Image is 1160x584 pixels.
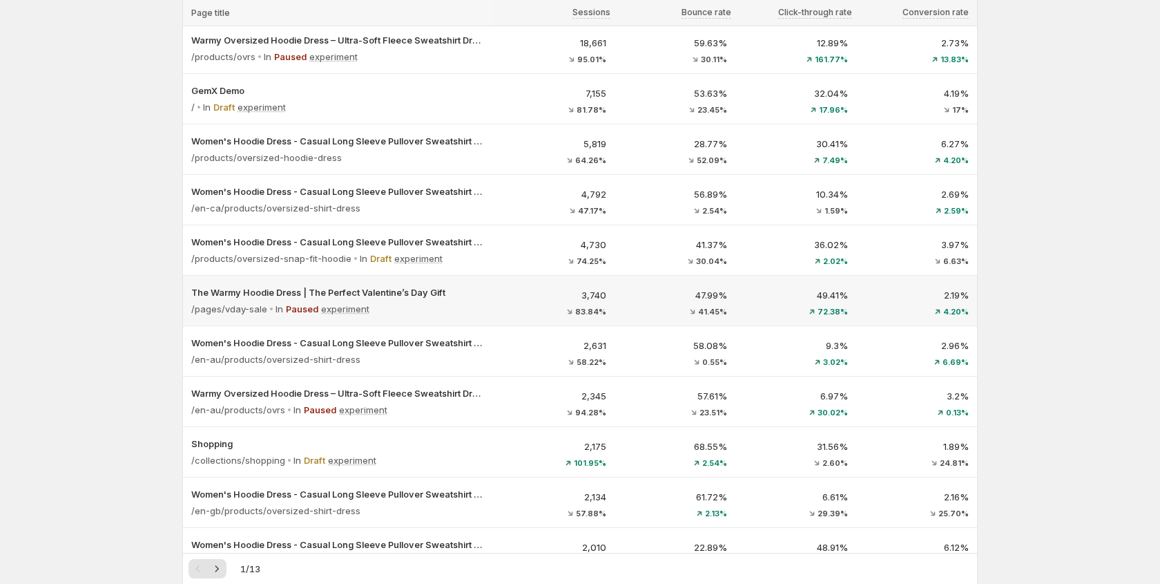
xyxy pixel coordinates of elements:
span: 6.63% [943,257,969,265]
p: 2.69% [864,187,969,201]
button: Shopping [191,437,485,451]
p: experiment [321,302,369,316]
span: 23.45% [697,106,727,114]
span: 24.81% [940,459,969,467]
span: 30.11% [701,55,727,64]
p: 58.08% [623,339,727,352]
p: 2.73% [864,36,969,50]
span: Page title [191,8,230,19]
span: 6.69% [942,358,969,366]
p: / [191,100,195,114]
p: experiment [328,453,376,467]
p: 2,175 [502,440,606,453]
p: In [293,403,301,417]
p: 2,010 [502,540,606,554]
p: Paused [274,50,307,64]
span: 2.54% [702,207,727,215]
p: /products/oversized-snap-fit-hoodie [191,252,351,265]
p: 4.19% [864,86,969,100]
nav: Pagination [188,559,226,578]
span: Click-through rate [778,7,852,18]
p: 12.89% [744,36,848,50]
span: 161.77% [815,55,848,64]
p: 2,345 [502,389,606,403]
span: 23.51% [699,408,727,417]
p: 6.12% [864,540,969,554]
p: In [203,100,211,114]
p: 2.19% [864,288,969,302]
p: 7,155 [502,86,606,100]
button: Women's Hoodie Dress - Casual Long Sleeve Pullover Sweatshirt Dress [191,336,485,350]
p: Draft [304,453,325,467]
p: 31.56% [744,440,848,453]
p: experiment [394,252,443,265]
p: 3.97% [864,238,969,252]
span: 1.59% [824,207,848,215]
p: 18,661 [502,36,606,50]
button: The Warmy Hoodie Dress | The Perfect Valentine’s Day Gift [191,285,485,299]
span: 58.22% [577,358,606,366]
button: Women's Hoodie Dress - Casual Long Sleeve Pullover Sweatshirt Dress [191,134,485,148]
p: /en-gb/products/oversized-shirt-dress [191,504,360,518]
p: Draft [213,100,235,114]
p: 4,730 [502,238,606,252]
p: /en-ca/products/oversized-shirt-dress [191,201,360,215]
button: Women's Hoodie Dress - Casual Long Sleeve Pullover Sweatshirt Dress [191,487,485,501]
span: 47.17% [578,207,606,215]
span: 30.02% [818,408,848,417]
p: In [275,302,283,316]
p: In [360,252,367,265]
span: 2.60% [822,459,848,467]
p: 47.99% [623,288,727,302]
span: 41.45% [698,308,727,316]
span: 4.20% [943,308,969,316]
p: experiment [238,100,286,114]
span: Sessions [572,7,610,18]
span: 2.59% [944,207,969,215]
span: 17% [952,106,969,114]
p: 28.77% [623,137,727,151]
p: /collections/shopping [191,453,285,467]
p: 2.16% [864,490,969,504]
span: 1 / 13 [240,562,260,576]
span: 94.28% [575,408,606,417]
p: 1.89% [864,440,969,453]
p: 2.96% [864,339,969,352]
p: 6.97% [744,389,848,403]
p: 49.41% [744,288,848,302]
button: Women's Hoodie Dress - Casual Long Sleeve Pullover Sweatshirt Dress [191,185,485,198]
span: 101.95% [574,459,606,467]
p: 9.3% [744,339,848,352]
span: 13.83% [940,55,969,64]
p: 6.27% [864,137,969,151]
p: 53.63% [623,86,727,100]
button: Women's Hoodie Dress - Casual Long Sleeve Pullover Sweatshirt Dress [191,235,485,249]
p: 48.91% [744,540,848,554]
p: 32.04% [744,86,848,100]
p: 41.37% [623,238,727,252]
p: 5,819 [502,137,606,151]
span: 0.55% [702,358,727,366]
span: 2.13% [705,509,727,518]
button: GemX Demo [191,84,485,97]
span: Conversion rate [902,7,969,18]
p: /pages/vday-sale [191,302,267,316]
p: In [264,50,271,64]
span: 17.96% [819,106,848,114]
button: Warmy Oversized Hoodie Dress – Ultra-Soft Fleece Sweatshirt Dress for Women (Plus Size S-3XL), Co... [191,386,485,400]
span: 3.02% [823,358,848,366]
span: 25.70% [938,509,969,518]
p: /products/ovrs [191,50,255,64]
p: 10.34% [744,187,848,201]
span: 83.84% [575,308,606,316]
button: Warmy Oversized Hoodie Dress – Ultra-Soft Fleece Sweatshirt Dress for Women (Plus Size S-3XL), Co... [191,33,485,47]
p: /en-au/products/oversized-shirt-dress [191,352,360,366]
p: 61.72% [623,490,727,504]
span: 2.54% [702,459,727,467]
p: 56.89% [623,187,727,201]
